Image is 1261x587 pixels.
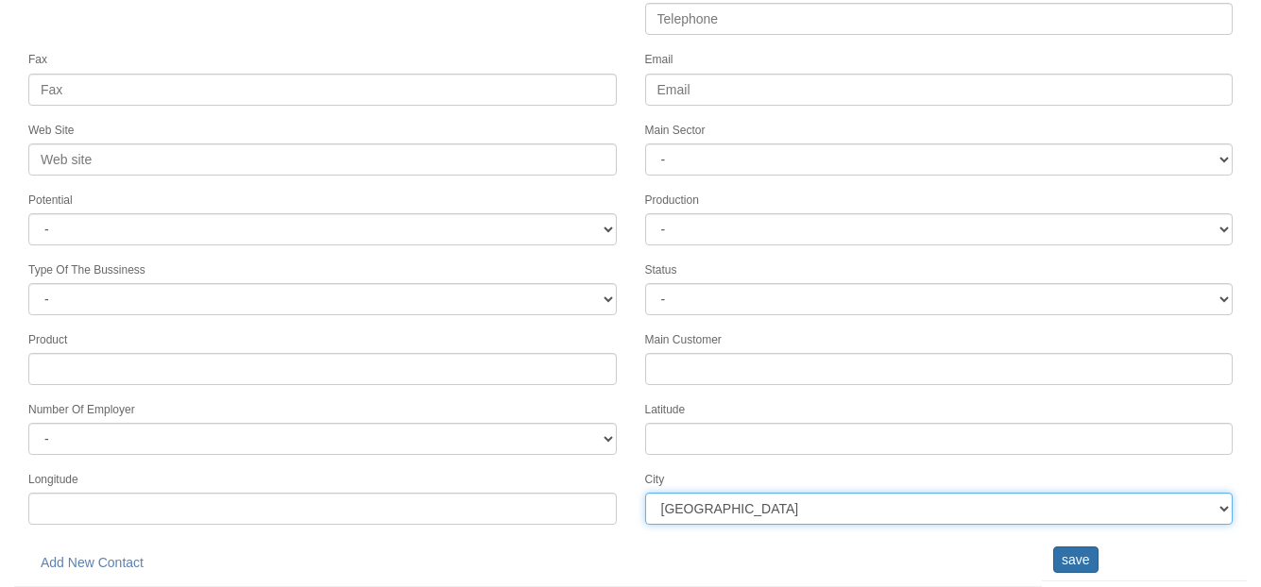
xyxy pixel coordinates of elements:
[645,402,686,418] label: Latitude
[28,52,47,68] label: Fax
[28,262,145,278] label: Type Of The Bussiness
[28,472,78,488] label: Longitude
[28,143,617,176] input: Web site
[645,472,665,488] label: City
[645,193,699,209] label: Production
[645,74,1234,106] input: Email
[645,3,1234,35] input: Telephone
[28,74,617,106] input: Fax
[1053,546,1099,573] input: save
[645,332,722,348] label: Main Customer
[28,332,67,348] label: Product
[645,262,677,278] label: Status
[28,193,73,209] label: Potential
[28,402,135,418] label: Number Of Employer
[645,52,673,68] label: Email
[28,123,74,139] label: Web Site
[28,546,156,579] a: Add New Contact
[645,123,706,139] label: Main Sector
